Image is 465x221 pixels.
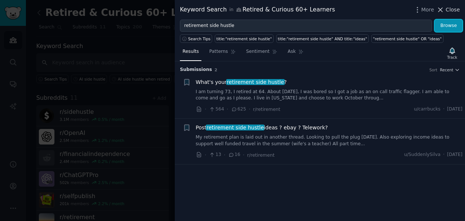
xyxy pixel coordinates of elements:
a: Ask [285,46,306,61]
a: Patterns [207,46,238,61]
span: · [249,105,250,113]
span: · [205,151,206,159]
span: · [243,151,244,159]
a: Sentiment [244,46,280,61]
span: · [443,106,445,113]
a: Results [180,46,201,61]
div: Track [447,55,457,60]
button: Search Tips [180,34,212,43]
span: Search Tips [188,36,211,41]
span: 564 [209,106,224,113]
span: Post ideas ? ebay ? Telework? [196,124,328,132]
span: r/retirement [253,107,280,112]
a: Postretirement side hustleideas ? ebay ? Telework? [196,124,328,132]
span: Ask [288,48,296,55]
a: title:"retirement side hustle" AND title:"ideas" [276,34,369,43]
span: 13 [209,152,221,158]
div: title:"retirement side hustle" [217,36,272,41]
span: Recent [440,67,453,72]
div: Keyword Search Retired & Curious 60+ Learners [180,5,335,14]
span: Results [183,48,199,55]
button: Recent [440,67,460,72]
span: Close [446,6,460,14]
span: in [229,7,233,13]
span: r/retirement [247,153,275,158]
div: title:"retirement side hustle" AND title:"ideas" [278,36,367,41]
div: "retirement side hustle" OR "ideas" [373,36,442,41]
span: [DATE] [447,106,462,113]
button: More [414,6,434,14]
span: u/SuddenlySilva [404,152,440,158]
span: retirement side hustle [226,79,285,85]
a: title:"retirement side hustle" [215,34,274,43]
a: My retirement plan is laid out in another thread. Looking to pull the plug [DATE]. Also exploring... [196,134,463,147]
a: What's yourretirement side hustle? [196,78,287,86]
span: u/carrbucks [414,106,441,113]
button: Close [436,6,460,14]
span: · [443,152,445,158]
a: "retirement side hustle" OR "ideas" [371,34,444,43]
span: 16 [228,152,240,158]
span: More [421,6,434,14]
span: retirement side hustle [206,125,264,130]
span: 625 [231,106,246,113]
span: · [224,151,225,159]
span: · [227,105,228,113]
button: Browse [435,20,462,32]
span: · [205,105,206,113]
span: Submission s [180,67,212,73]
button: Track [445,45,460,61]
div: Sort [429,67,438,72]
span: [DATE] [447,152,462,158]
span: What's your ? [196,78,287,86]
span: Sentiment [246,48,270,55]
span: Patterns [209,48,228,55]
span: 2 [215,68,217,72]
a: I am turning 73, I retired at 64. About [DATE], I was bored so I got a job as an on call traffic ... [196,89,463,102]
input: Try a keyword related to your business [180,20,432,32]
